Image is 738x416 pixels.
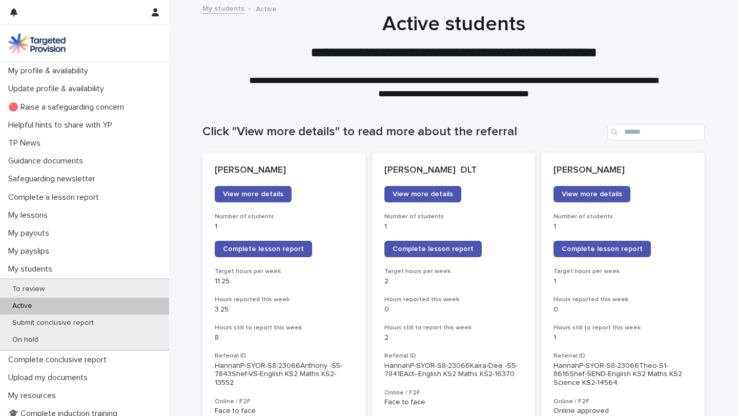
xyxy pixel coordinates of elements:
p: My payouts [4,228,57,238]
p: Helpful hints to share with YP [4,120,120,130]
h3: Target hours per week [215,267,354,276]
a: Complete lesson report [215,241,312,257]
p: 0 [384,305,523,314]
a: Complete lesson report [553,241,651,257]
h3: Hours still to report this week [553,324,692,332]
p: On hold [4,336,47,344]
span: Complete lesson report [393,245,474,253]
p: 1 [553,222,692,231]
a: View more details [215,186,292,202]
p: To review [4,285,53,294]
p: HannahP-SYOR-S8-23066Theo-S1-8616Shef-SEND-English KS2 Maths KS2 Science KS2-14564 [553,362,692,387]
p: My payslips [4,246,57,256]
p: 2 [384,334,523,342]
p: Active [256,3,277,14]
p: HannahP-SYOR-S8-23066Anthony -S5-7843Shef-VS-English KS2 Maths KS2-13552 [215,362,354,387]
h3: Target hours per week [553,267,692,276]
h3: Hours reported this week [215,296,354,304]
h3: Number of students [215,213,354,221]
h3: Number of students [384,213,523,221]
p: 11.25 [215,277,354,286]
p: My students [4,264,60,274]
p: 1 [384,222,523,231]
h3: Hours reported this week [384,296,523,304]
a: View more details [553,186,630,202]
p: HannahP-SYOR-S8-23066Kaira-Dee -S5-7841EAct--English KS2 Maths KS2-16370 [384,362,523,379]
span: Complete lesson report [223,245,304,253]
p: 2 [384,277,523,286]
input: Search [607,124,705,140]
h3: Hours still to report this week [384,324,523,332]
h1: Click "View more details" to read more about the referral [202,124,603,139]
p: Complete a lesson report [4,193,107,202]
p: 1 [215,222,354,231]
p: 🔴 Raise a safeguarding concern [4,102,132,112]
img: M5nRWzHhSzIhMunXDL62 [8,33,66,54]
p: Online approved [553,407,692,415]
p: [PERSON_NAME] [553,165,692,176]
h3: Online / F2F [384,389,523,397]
p: TP News [4,138,49,148]
p: [PERSON_NAME] [215,165,354,176]
p: [PERSON_NAME] DLT [384,165,523,176]
p: My lessons [4,211,56,220]
h3: Hours reported this week [553,296,692,304]
p: Update profile & availability [4,84,112,94]
span: Complete lesson report [562,245,643,253]
p: Complete conclusive report [4,355,115,365]
p: Submit conclusive report [4,319,102,327]
a: My students [202,2,244,14]
h1: Active students [202,12,705,36]
p: Safeguarding newsletter [4,174,104,184]
a: Complete lesson report [384,241,482,257]
span: View more details [562,191,622,198]
p: Active [4,302,40,310]
p: 3.25 [215,305,354,314]
p: Upload my documents [4,373,96,383]
span: View more details [393,191,453,198]
h3: Referral ID [553,352,692,360]
p: Face to face [215,407,354,415]
span: View more details [223,191,283,198]
p: 1 [553,334,692,342]
h3: Online / F2F [553,398,692,406]
p: My resources [4,391,64,401]
p: My profile & availability [4,66,96,76]
h3: Referral ID [215,352,354,360]
p: 8 [215,334,354,342]
h3: Target hours per week [384,267,523,276]
p: 0 [553,305,692,314]
a: View more details [384,186,461,202]
h3: Referral ID [384,352,523,360]
p: 1 [553,277,692,286]
p: Guidance documents [4,156,91,166]
p: Face to face [384,398,523,407]
h3: Hours still to report this week [215,324,354,332]
h3: Online / F2F [215,398,354,406]
h3: Number of students [553,213,692,221]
